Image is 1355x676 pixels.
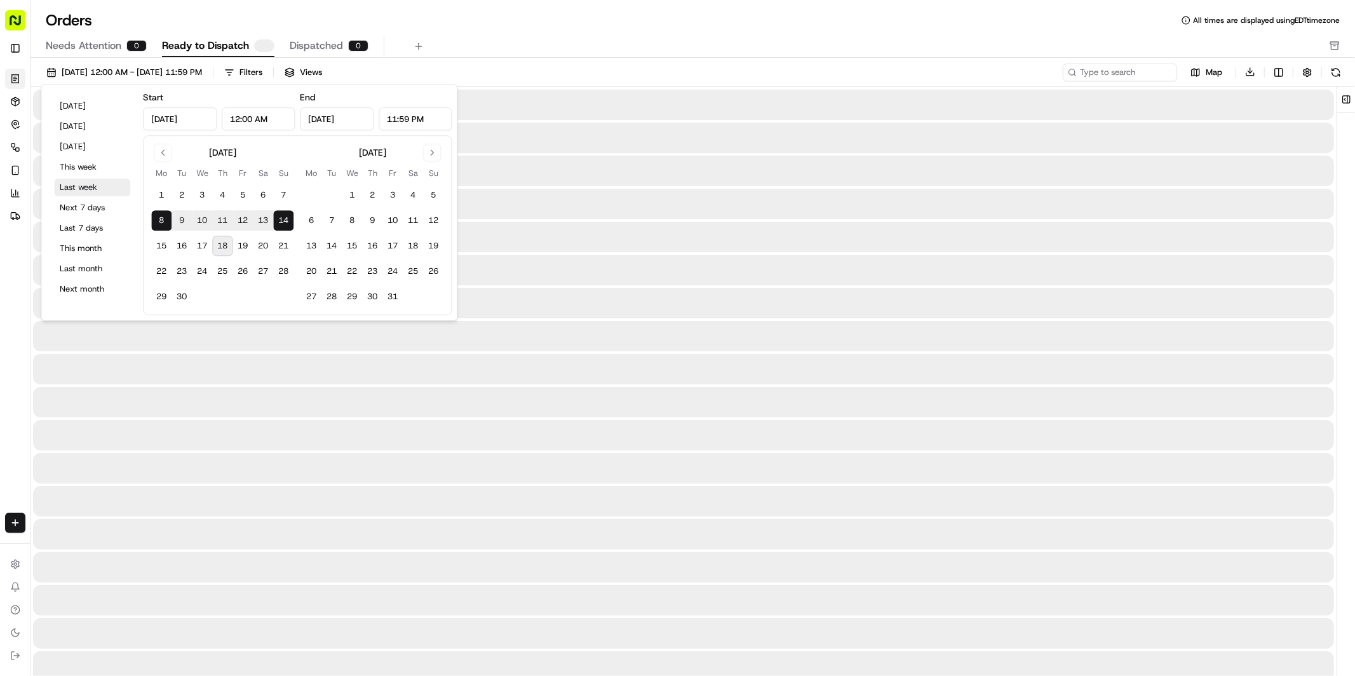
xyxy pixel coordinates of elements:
[403,236,423,256] button: 18
[46,38,121,53] span: Needs Attention
[216,125,231,140] button: Start new chat
[239,67,262,78] div: Filters
[382,185,403,205] button: 3
[273,185,293,205] button: 7
[342,210,362,231] button: 8
[172,185,192,205] button: 2
[13,51,231,71] p: Welcome 👋
[423,144,441,161] button: Go to next month
[279,64,328,81] button: Views
[62,67,202,78] span: [DATE] 12:00 AM - [DATE] 11:59 PM
[13,186,23,196] div: 📗
[342,236,362,256] button: 15
[1063,64,1177,81] input: Type to search
[233,185,253,205] button: 5
[273,261,293,281] button: 28
[348,40,368,51] div: 0
[192,236,212,256] button: 17
[54,118,130,135] button: [DATE]
[403,261,423,281] button: 25
[54,199,130,217] button: Next 7 days
[403,185,423,205] button: 4
[107,186,118,196] div: 💻
[301,236,321,256] button: 13
[1182,65,1230,80] button: Map
[300,107,374,130] input: Date
[362,210,382,231] button: 9
[423,261,443,281] button: 26
[362,261,382,281] button: 23
[362,287,382,307] button: 30
[233,236,253,256] button: 19
[151,210,172,231] button: 8
[253,261,273,281] button: 27
[13,13,38,38] img: Nash
[423,210,443,231] button: 12
[212,236,233,256] button: 18
[43,121,208,134] div: Start new chat
[212,185,233,205] button: 4
[273,236,293,256] button: 21
[342,185,362,205] button: 1
[273,166,293,180] th: Sunday
[321,287,342,307] button: 28
[253,210,273,231] button: 13
[1206,67,1222,78] span: Map
[382,210,403,231] button: 10
[172,210,192,231] button: 9
[301,287,321,307] button: 27
[219,64,268,81] button: Filters
[359,146,386,159] div: [DATE]
[25,184,97,197] span: Knowledge Base
[233,166,253,180] th: Friday
[253,185,273,205] button: 6
[1193,15,1340,25] span: All times are displayed using EDT timezone
[212,166,233,180] th: Thursday
[54,280,130,298] button: Next month
[192,185,212,205] button: 3
[54,138,130,156] button: [DATE]
[151,166,172,180] th: Monday
[54,179,130,196] button: Last week
[403,210,423,231] button: 11
[301,166,321,180] th: Monday
[321,236,342,256] button: 14
[423,236,443,256] button: 19
[151,185,172,205] button: 1
[154,144,172,161] button: Go to previous month
[172,166,192,180] th: Tuesday
[382,261,403,281] button: 24
[321,261,342,281] button: 21
[382,166,403,180] th: Friday
[120,184,204,197] span: API Documentation
[403,166,423,180] th: Saturday
[172,261,192,281] button: 23
[362,166,382,180] th: Thursday
[300,91,315,103] label: End
[423,185,443,205] button: 5
[46,10,92,30] h1: Orders
[54,158,130,176] button: This week
[151,287,172,307] button: 29
[90,215,154,225] a: Powered byPylon
[172,287,192,307] button: 30
[233,261,253,281] button: 26
[342,261,362,281] button: 22
[102,179,209,202] a: 💻API Documentation
[143,107,217,130] input: Date
[342,287,362,307] button: 29
[54,219,130,237] button: Last 7 days
[300,67,322,78] span: Views
[151,236,172,256] button: 15
[362,236,382,256] button: 16
[212,261,233,281] button: 25
[321,210,342,231] button: 7
[233,210,253,231] button: 12
[382,287,403,307] button: 31
[273,210,293,231] button: 14
[13,121,36,144] img: 1736555255976-a54dd68f-1ca7-489b-9aae-adbdc363a1c4
[192,210,212,231] button: 10
[290,38,343,53] span: Dispatched
[126,40,147,51] div: 0
[192,261,212,281] button: 24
